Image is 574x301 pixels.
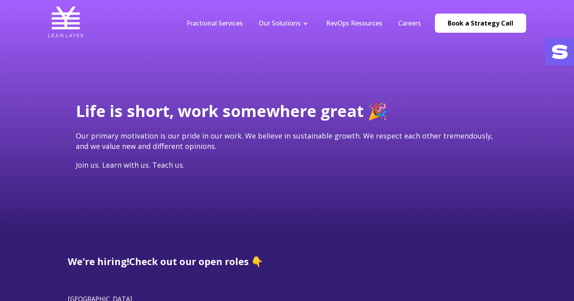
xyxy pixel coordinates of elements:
img: Lean Layer Logo [48,4,84,40]
a: Our Solutions [259,19,301,28]
div: Navigation Menu [179,19,429,28]
a: RevOps Resources [326,19,382,28]
a: Fractional Services [187,19,243,28]
span: Join us. Learn with us. Teach us. [76,160,185,170]
span: Our primary motivation is our pride in our work. We believe in sustainable growth. We respect eac... [76,131,493,150]
span: We're hiring! [68,255,129,268]
a: Careers [398,19,421,28]
a: Book a Strategy Call [435,14,526,33]
span: Check out our open roles 👇 [129,255,263,268]
span: Life is short, work somewhere great 🎉 [76,100,387,122]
